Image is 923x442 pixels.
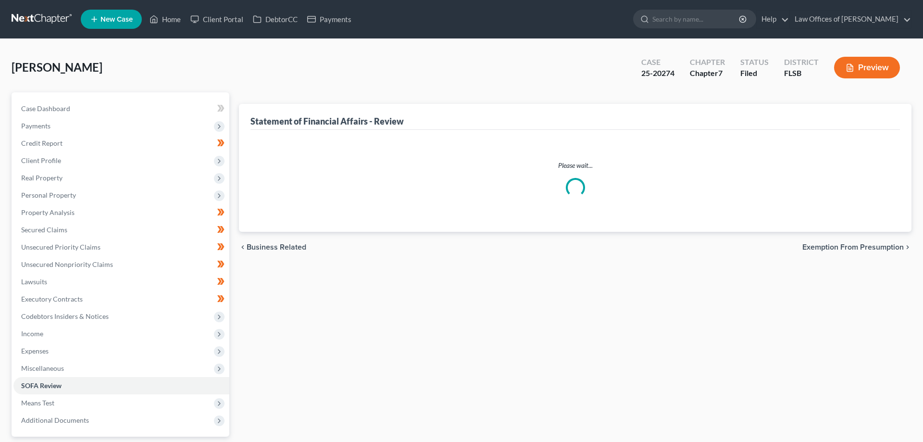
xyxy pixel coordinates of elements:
[904,243,911,251] i: chevron_right
[21,312,109,320] span: Codebtors Insiders & Notices
[21,416,89,424] span: Additional Documents
[690,68,725,79] div: Chapter
[247,243,306,251] span: Business Related
[239,243,306,251] button: chevron_left Business Related
[21,381,62,390] span: SOFA Review
[21,364,64,372] span: Miscellaneous
[740,57,769,68] div: Status
[13,273,229,290] a: Lawsuits
[718,68,723,77] span: 7
[21,174,62,182] span: Real Property
[641,68,674,79] div: 25-20274
[13,100,229,117] a: Case Dashboard
[13,239,229,256] a: Unsecured Priority Claims
[784,57,819,68] div: District
[13,256,229,273] a: Unsecured Nonpriority Claims
[784,68,819,79] div: FLSB
[100,16,133,23] span: New Case
[258,161,892,170] p: Please wait...
[834,57,900,78] button: Preview
[757,11,789,28] a: Help
[239,243,247,251] i: chevron_left
[21,243,100,251] span: Unsecured Priority Claims
[13,135,229,152] a: Credit Report
[740,68,769,79] div: Filed
[652,10,740,28] input: Search by name...
[790,11,911,28] a: Law Offices of [PERSON_NAME]
[21,347,49,355] span: Expenses
[21,122,50,130] span: Payments
[250,115,404,127] div: Statement of Financial Affairs - Review
[145,11,186,28] a: Home
[12,60,102,74] span: [PERSON_NAME]
[13,204,229,221] a: Property Analysis
[21,208,75,216] span: Property Analysis
[13,290,229,308] a: Executory Contracts
[248,11,302,28] a: DebtorCC
[641,57,674,68] div: Case
[21,295,83,303] span: Executory Contracts
[802,243,904,251] span: Exemption from Presumption
[13,377,229,394] a: SOFA Review
[21,139,62,147] span: Credit Report
[21,278,47,286] span: Lawsuits
[21,104,70,113] span: Case Dashboard
[21,226,67,234] span: Secured Claims
[186,11,248,28] a: Client Portal
[802,243,911,251] button: Exemption from Presumption chevron_right
[21,399,54,407] span: Means Test
[21,260,113,268] span: Unsecured Nonpriority Claims
[21,191,76,199] span: Personal Property
[21,329,43,338] span: Income
[13,221,229,239] a: Secured Claims
[302,11,356,28] a: Payments
[690,57,725,68] div: Chapter
[21,156,61,164] span: Client Profile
